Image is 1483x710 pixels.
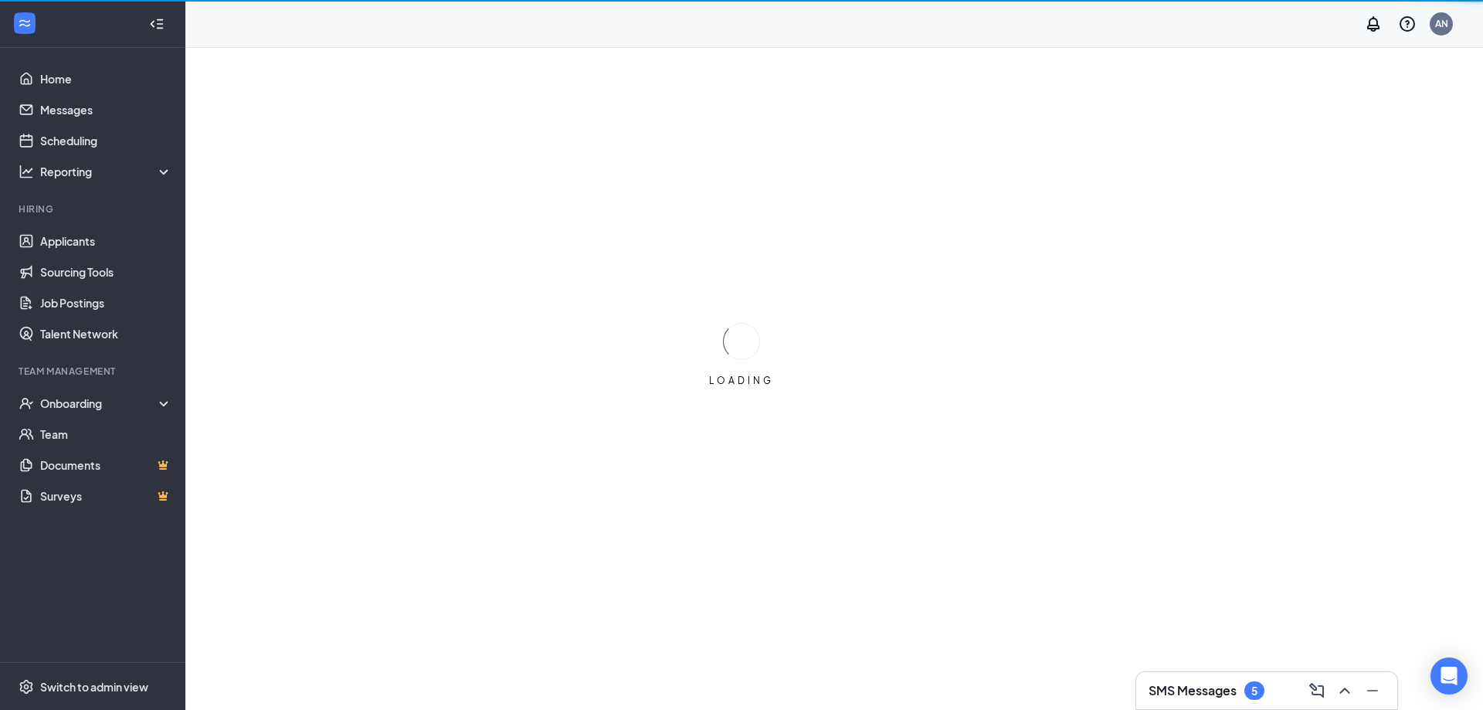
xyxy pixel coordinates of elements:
a: Messages [40,94,172,125]
a: Sourcing Tools [40,256,172,287]
svg: Collapse [149,16,165,32]
button: Minimize [1360,678,1385,703]
div: 5 [1251,685,1257,698]
a: Job Postings [40,287,172,318]
svg: Settings [19,679,34,695]
a: Scheduling [40,125,172,156]
a: Team [40,419,172,450]
a: Home [40,63,172,94]
svg: WorkstreamLogo [17,15,32,31]
div: Open Intercom Messenger [1430,657,1468,695]
a: Applicants [40,226,172,256]
a: Talent Network [40,318,172,349]
div: Team Management [19,365,169,378]
div: LOADING [703,374,780,387]
div: AN [1435,17,1448,30]
a: DocumentsCrown [40,450,172,481]
h3: SMS Messages [1149,682,1237,699]
button: ComposeMessage [1305,678,1329,703]
svg: QuestionInfo [1398,15,1417,33]
div: Reporting [40,164,173,179]
div: Switch to admin view [40,679,148,695]
button: ChevronUp [1332,678,1357,703]
svg: ChevronUp [1335,681,1354,700]
svg: Minimize [1363,681,1382,700]
svg: Notifications [1364,15,1383,33]
a: SurveysCrown [40,481,172,511]
svg: UserCheck [19,396,34,411]
div: Onboarding [40,396,159,411]
svg: Analysis [19,164,34,179]
div: Hiring [19,202,169,216]
svg: ComposeMessage [1308,681,1326,700]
